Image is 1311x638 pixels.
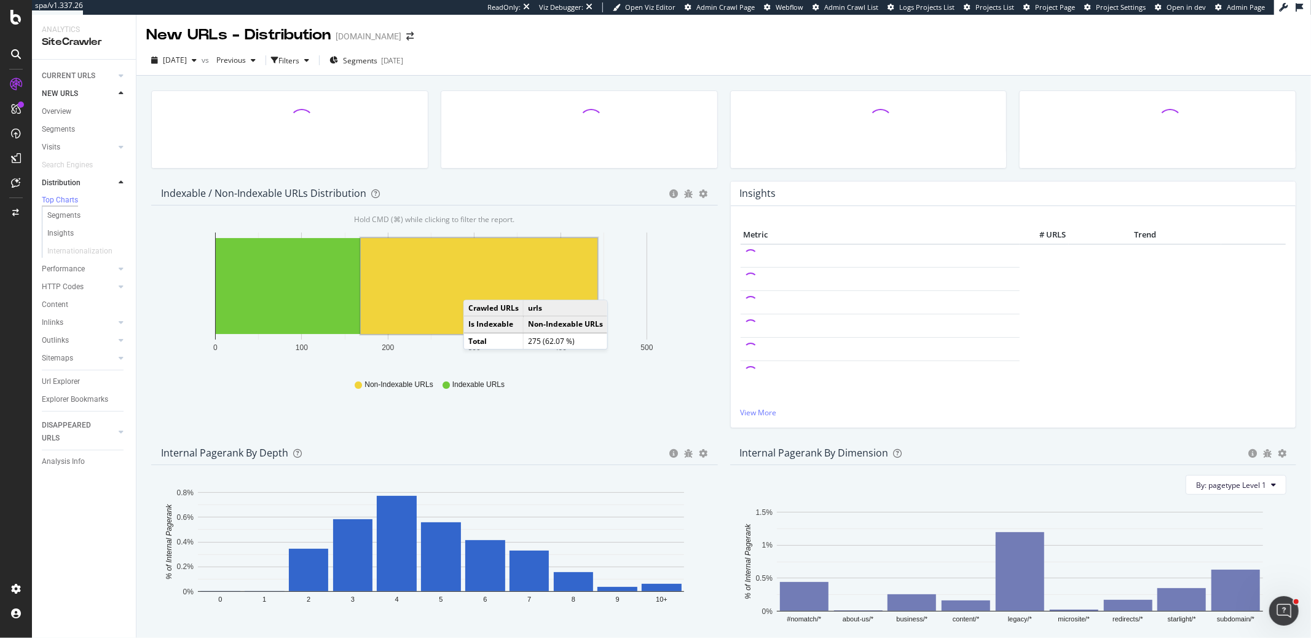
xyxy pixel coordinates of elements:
div: arrow-right-arrow-left [406,32,414,41]
text: 5 [439,596,443,604]
div: Filters [278,55,299,66]
text: business/* [896,616,927,623]
div: Indexable / Non-Indexable URLs Distribution [161,187,366,199]
a: Performance [42,263,115,276]
text: 0% [762,607,773,616]
span: Previous [211,55,246,65]
a: Url Explorer [42,375,127,388]
div: Internationalization [47,245,112,258]
div: Viz Debugger: [539,2,583,12]
iframe: Intercom live chat [1269,596,1299,626]
div: gear [1278,449,1286,458]
text: redirects/* [1112,616,1143,623]
text: 500 [640,343,653,352]
div: Distribution [42,177,81,189]
text: starlight/* [1167,616,1196,623]
a: Inlinks [42,316,115,329]
text: 0.4% [177,538,194,546]
span: Admin Page [1227,2,1265,12]
text: 0.5% [755,574,773,583]
text: 0.8% [177,488,194,497]
div: Top Charts [42,195,78,205]
div: circle-info [670,189,679,198]
a: Admin Crawl Page [685,2,755,12]
div: [DATE] [381,55,403,66]
svg: A chart. [161,225,701,368]
text: % of Internal Pagerank [165,504,173,580]
div: Explorer Bookmarks [42,393,108,406]
span: Project Page [1035,2,1075,12]
div: Analysis Info [42,455,85,468]
td: Crawled URLs [464,301,524,317]
div: Segments [47,209,81,222]
div: Performance [42,263,85,276]
div: DISAPPEARED URLS [42,419,104,445]
text: 1 [262,596,266,604]
span: Non-Indexable URLs [364,380,433,390]
h4: Insights [740,185,776,202]
text: 4 [395,596,399,604]
div: circle-info [670,449,679,458]
text: 1.5% [755,508,773,517]
text: 8 [572,596,575,604]
td: urls [523,301,607,317]
span: Admin Crawl List [824,2,878,12]
button: Segments[DATE] [325,50,408,70]
a: Analysis Info [42,455,127,468]
text: 400 [554,343,567,352]
a: View More [741,407,1286,418]
div: Overview [42,105,71,118]
text: 2 [307,596,310,604]
text: 10+ [656,596,667,604]
text: 7 [527,596,531,604]
text: 100 [296,343,308,352]
span: By: pagetype Level 1 [1196,480,1266,490]
div: Segments [42,123,75,136]
span: Open Viz Editor [625,2,675,12]
a: Internationalization [47,245,125,258]
span: Admin Crawl Page [696,2,755,12]
td: Non-Indexable URLs [523,316,607,333]
text: 200 [382,343,394,352]
a: Segments [47,209,127,222]
span: Project Settings [1096,2,1146,12]
text: 0 [218,596,222,604]
a: Logs Projects List [888,2,955,12]
svg: A chart. [161,485,701,628]
div: SiteCrawler [42,35,126,49]
div: Internal Pagerank by Depth [161,447,288,459]
text: 0.2% [177,563,194,572]
div: gear [699,189,708,198]
td: Is Indexable [464,316,524,333]
div: Analytics [42,25,126,35]
div: bug [685,189,693,198]
td: Total [464,333,524,349]
a: DISAPPEARED URLS [42,419,115,445]
div: Content [42,298,68,311]
div: Inlinks [42,316,63,329]
button: [DATE] [146,50,202,70]
text: 0 [213,343,218,352]
text: % of Internal Pagerank [744,524,752,599]
text: 3 [351,596,355,604]
div: circle-info [1248,449,1257,458]
a: HTTP Codes [42,281,115,293]
div: bug [685,449,693,458]
text: 300 [468,343,481,352]
span: 2025 Sep. 14th [163,55,187,65]
span: Segments [343,55,377,66]
text: 0.6% [177,513,194,522]
div: NEW URLS [42,87,78,100]
a: Open in dev [1155,2,1206,12]
div: bug [1263,449,1272,458]
a: NEW URLS [42,87,115,100]
span: Logs Projects List [899,2,955,12]
div: Internal Pagerank By Dimension [740,447,889,459]
div: HTTP Codes [42,281,84,293]
a: Projects List [964,2,1014,12]
div: gear [699,449,708,458]
span: Projects List [975,2,1014,12]
text: #nomatch/* [787,616,821,623]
